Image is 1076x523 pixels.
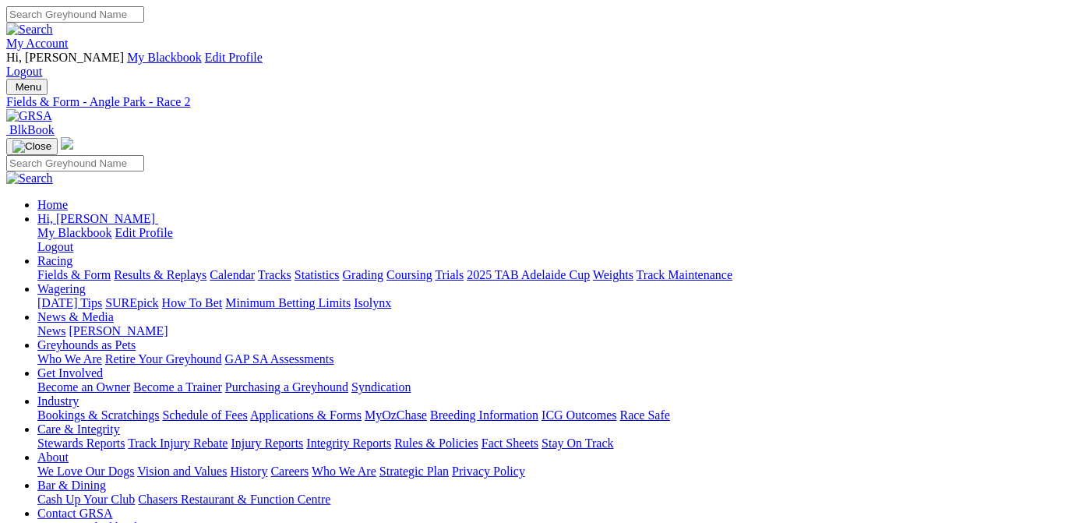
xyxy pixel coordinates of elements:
a: Race Safe [619,408,669,422]
a: Coursing [386,268,432,281]
img: logo-grsa-white.png [61,137,73,150]
div: Racing [37,268,1070,282]
a: Careers [270,465,309,478]
a: GAP SA Assessments [225,352,334,366]
a: Cash Up Your Club [37,493,135,506]
div: Care & Integrity [37,436,1070,451]
span: BlkBook [9,123,55,136]
button: Toggle navigation [6,138,58,155]
span: Hi, [PERSON_NAME] [6,51,124,64]
a: Track Maintenance [637,268,732,281]
a: Statistics [295,268,340,281]
a: Injury Reports [231,436,303,450]
a: [DATE] Tips [37,296,102,309]
a: Edit Profile [115,226,173,239]
a: [PERSON_NAME] [69,324,168,337]
a: News & Media [37,310,114,323]
a: ICG Outcomes [542,408,616,422]
a: Syndication [351,380,411,394]
a: Hi, [PERSON_NAME] [37,212,158,225]
div: Wagering [37,296,1070,310]
a: Vision and Values [137,465,227,478]
div: Hi, [PERSON_NAME] [37,226,1070,254]
a: Minimum Betting Limits [225,296,351,309]
button: Toggle navigation [6,79,48,95]
input: Search [6,6,144,23]
div: My Account [6,51,1070,79]
a: Become a Trainer [133,380,222,394]
a: Rules & Policies [394,436,478,450]
a: Chasers Restaurant & Function Centre [138,493,330,506]
a: How To Bet [162,296,223,309]
div: About [37,465,1070,479]
a: Bar & Dining [37,479,106,492]
img: Close [12,140,51,153]
a: Purchasing a Greyhound [225,380,348,394]
a: BlkBook [6,123,55,136]
img: Search [6,23,53,37]
a: Grading [343,268,383,281]
a: About [37,451,69,464]
a: Fields & Form - Angle Park - Race 2 [6,95,1070,109]
a: Strategic Plan [379,465,449,478]
span: Menu [16,81,41,93]
a: Edit Profile [205,51,263,64]
a: Breeding Information [430,408,538,422]
div: Greyhounds as Pets [37,352,1070,366]
div: Get Involved [37,380,1070,394]
a: Tracks [258,268,291,281]
a: Racing [37,254,72,267]
input: Search [6,155,144,171]
a: Track Injury Rebate [128,436,228,450]
a: My Blackbook [37,226,112,239]
a: Applications & Forms [250,408,362,422]
a: Who We Are [37,352,102,366]
a: Wagering [37,282,86,295]
a: We Love Our Dogs [37,465,134,478]
a: MyOzChase [365,408,427,422]
a: Care & Integrity [37,422,120,436]
a: Fields & Form [37,268,111,281]
span: Hi, [PERSON_NAME] [37,212,155,225]
a: Contact GRSA [37,507,112,520]
a: Fact Sheets [482,436,538,450]
a: Results & Replays [114,268,206,281]
a: Industry [37,394,79,408]
a: Calendar [210,268,255,281]
a: 2025 TAB Adelaide Cup [467,268,590,281]
a: Logout [37,240,73,253]
a: My Account [6,37,69,50]
img: GRSA [6,109,52,123]
a: Retire Your Greyhound [105,352,222,366]
img: Search [6,171,53,186]
a: Greyhounds as Pets [37,338,136,352]
a: History [230,465,267,478]
div: Bar & Dining [37,493,1070,507]
a: Stewards Reports [37,436,125,450]
a: Logout [6,65,42,78]
a: Privacy Policy [452,465,525,478]
a: Get Involved [37,366,103,380]
a: Schedule of Fees [162,408,247,422]
a: Stay On Track [542,436,613,450]
a: SUREpick [105,296,158,309]
a: Who We Are [312,465,376,478]
div: News & Media [37,324,1070,338]
a: Home [37,198,68,211]
a: Become an Owner [37,380,130,394]
a: Weights [593,268,633,281]
a: My Blackbook [127,51,202,64]
a: Trials [435,268,464,281]
a: Integrity Reports [306,436,391,450]
a: Bookings & Scratchings [37,408,159,422]
div: Industry [37,408,1070,422]
a: News [37,324,65,337]
a: Isolynx [354,296,391,309]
